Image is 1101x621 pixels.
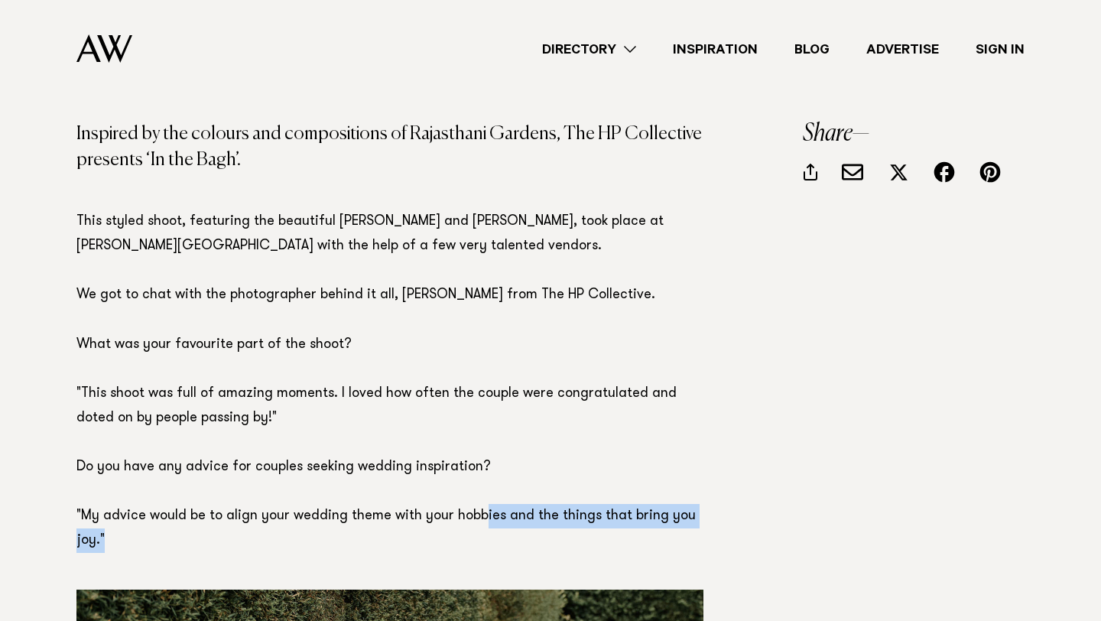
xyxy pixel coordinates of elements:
p: This styled shoot, featuring the beautiful [PERSON_NAME] and [PERSON_NAME], took place at [PERSON... [76,210,703,577]
p: Inspired by the colours and compositions of Rajasthani Gardens, The HP Collective presents ‘In th... [76,122,703,173]
img: Auckland Weddings Logo [76,34,132,63]
a: Advertise [848,39,957,60]
a: Directory [524,39,654,60]
a: Sign In [957,39,1043,60]
a: Blog [776,39,848,60]
h3: Share [803,122,1025,146]
a: Inspiration [654,39,776,60]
